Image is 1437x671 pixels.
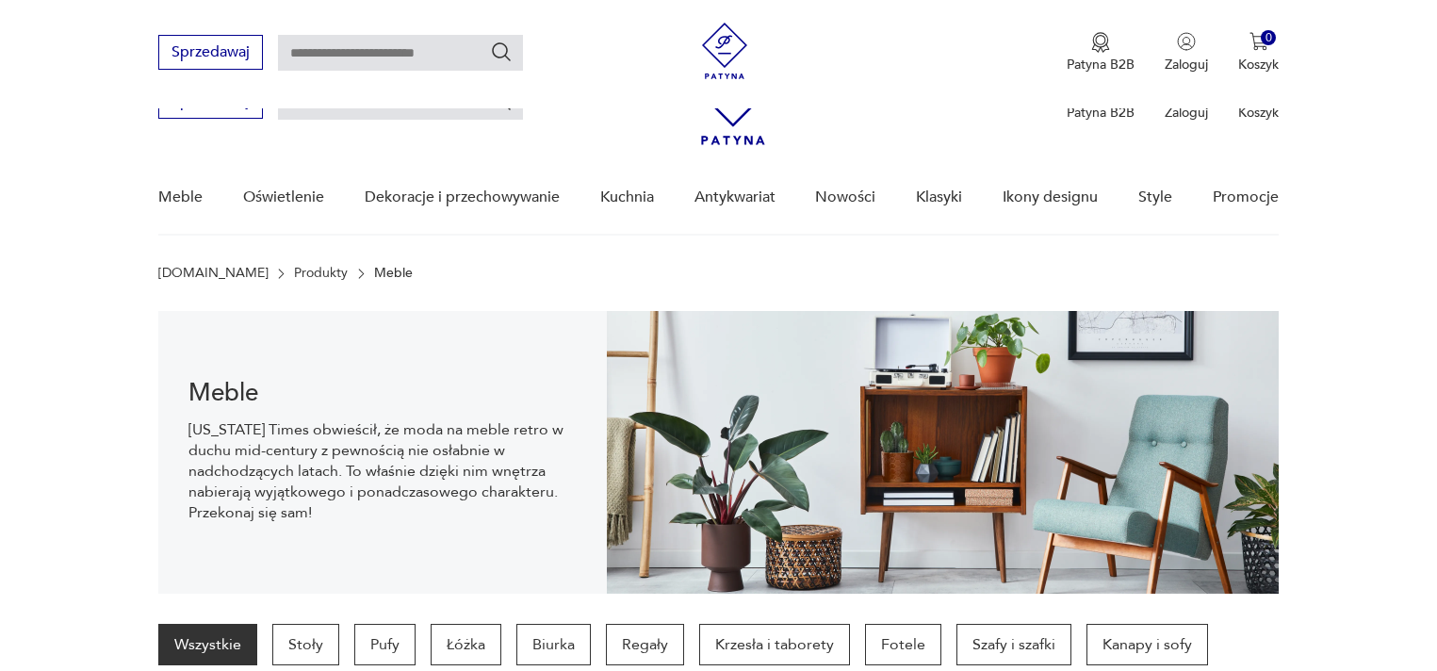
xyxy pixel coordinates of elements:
[490,41,513,63] button: Szukaj
[1165,56,1208,74] p: Zaloguj
[1249,32,1268,51] img: Ikona koszyka
[354,624,416,665] a: Pufy
[188,382,577,404] h1: Meble
[815,161,875,234] a: Nowości
[607,311,1280,594] img: Meble
[243,161,324,234] a: Oświetlenie
[1003,161,1098,234] a: Ikony designu
[1165,32,1208,74] button: Zaloguj
[158,47,263,60] a: Sprzedawaj
[516,624,591,665] a: Biurka
[158,35,263,70] button: Sprzedawaj
[1067,104,1135,122] p: Patyna B2B
[158,624,257,665] a: Wszystkie
[374,266,413,281] p: Meble
[1067,56,1135,74] p: Patyna B2B
[188,419,577,523] p: [US_STATE] Times obwieścił, że moda na meble retro w duchu mid-century z pewnością nie osłabnie w...
[294,266,348,281] a: Produkty
[1238,56,1279,74] p: Koszyk
[1165,104,1208,122] p: Zaloguj
[1213,161,1279,234] a: Promocje
[158,96,263,109] a: Sprzedawaj
[1091,32,1110,53] img: Ikona medalu
[1067,32,1135,74] button: Patyna B2B
[431,624,501,665] a: Łóżka
[600,161,654,234] a: Kuchnia
[694,161,776,234] a: Antykwariat
[699,624,850,665] a: Krzesła i taborety
[1238,32,1279,74] button: 0Koszyk
[1261,30,1277,46] div: 0
[1177,32,1196,51] img: Ikonka użytkownika
[158,161,203,234] a: Meble
[1067,32,1135,74] a: Ikona medaluPatyna B2B
[272,624,339,665] a: Stoły
[1238,104,1279,122] p: Koszyk
[158,266,269,281] a: [DOMAIN_NAME]
[696,23,753,79] img: Patyna - sklep z meblami i dekoracjami vintage
[1138,161,1172,234] a: Style
[956,624,1071,665] a: Szafy i szafki
[365,161,560,234] a: Dekoracje i przechowywanie
[1086,624,1208,665] a: Kanapy i sofy
[916,161,962,234] a: Klasyki
[865,624,941,665] a: Fotele
[606,624,684,665] a: Regały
